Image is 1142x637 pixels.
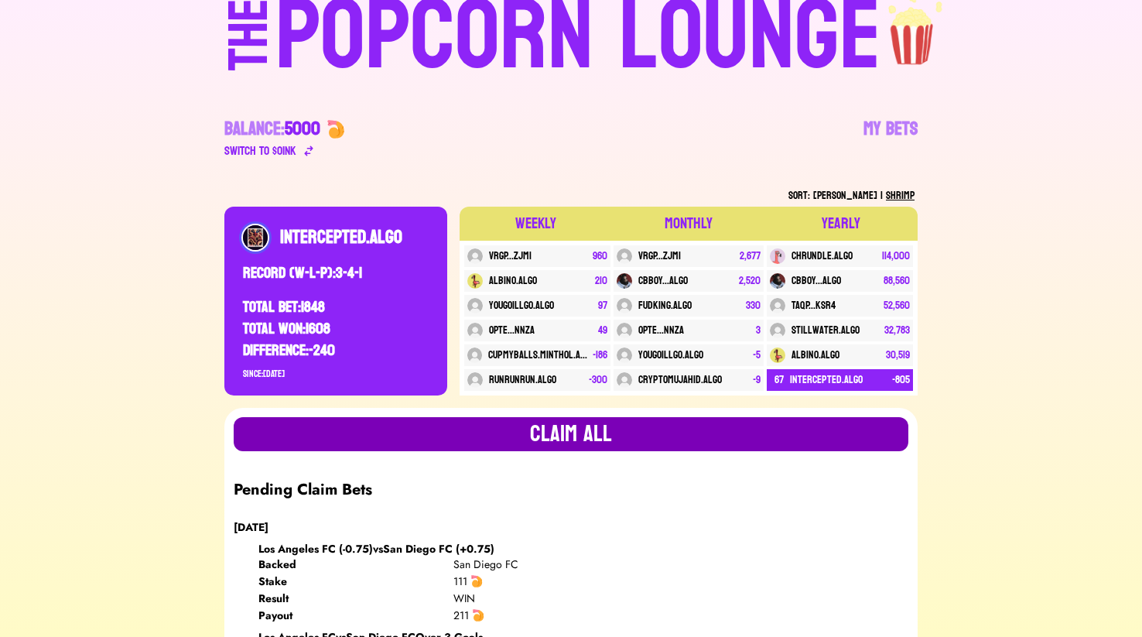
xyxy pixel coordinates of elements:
[665,213,713,235] div: MONTHLY
[638,248,681,264] div: VRGP...ZJMI
[792,323,860,338] div: stillwater.algo
[243,296,429,318] div: TOTAL BET: 1848
[774,372,784,388] div: 67
[593,348,607,363] div: -186
[790,372,863,388] div: intercepted.algo
[453,608,469,623] div: 211
[598,323,607,338] div: 49
[327,120,345,139] img: 🍤
[489,372,556,388] div: runrunrun.algo
[234,417,908,451] button: Claim all
[886,348,910,363] div: 30,519
[243,368,429,380] div: Since: [DATE]
[813,186,877,205] span: [PERSON_NAME]
[470,575,483,587] img: 🍤
[489,273,537,289] div: albino.algo
[756,323,761,338] div: 3
[638,372,722,388] div: cryptomujahid.algo
[489,323,535,338] div: OPTE...NNZA
[258,591,453,606] div: Result
[243,250,429,296] div: RECORD (W-L-P): 3 - 4 - 1
[258,574,453,589] div: Stake
[792,298,836,313] div: TAQP...KSR4
[224,185,918,207] div: Sort: |
[638,348,703,363] div: yougoillgo.algo
[739,273,761,289] div: 2,520
[234,519,908,535] div: [DATE]
[882,248,910,264] div: 114,000
[489,248,532,264] div: VRGP...ZJMI
[453,591,648,606] div: WIN
[884,323,910,338] div: 32,783
[593,248,607,264] div: 960
[243,318,429,340] div: TOTAL WON: 1608
[224,117,320,142] div: Balance:
[258,608,453,623] div: Payout
[489,298,554,313] div: yougoillgo.algo
[792,248,853,264] div: chrundle.algo
[892,372,910,388] div: -805
[453,574,467,589] div: 111
[243,340,429,361] div: DIFFERENCE: -240
[822,213,860,235] div: YEARLY
[280,225,429,250] div: INTERCEPTED.ALGO
[638,298,692,313] div: fudking.algo
[224,142,296,160] div: Switch to $ OINK
[453,557,648,572] div: San Diego FC
[740,248,761,264] div: 2,677
[792,273,841,289] div: cbboy...algo
[595,273,607,289] div: 210
[886,186,915,205] span: SHRIMP
[884,298,910,313] div: 52,560
[884,273,910,289] div: 88,560
[598,298,607,313] div: 97
[863,117,918,160] a: My Bets
[488,348,590,363] div: cupmyballs.minthol.algo
[753,372,761,388] div: -9
[746,298,761,313] div: 330
[638,323,684,338] div: OPTE...NNZA
[258,541,908,557] div: Los Angeles FC (-0.75) vs San Diego FC (+0.75)
[234,461,908,519] div: Pending Claim Bets
[792,348,839,363] div: albino.algo
[472,609,484,622] img: 🍤
[753,348,761,363] div: -5
[589,372,607,388] div: -300
[638,273,688,289] div: cbboy...algo
[258,557,453,572] div: Backed
[285,112,320,146] span: 5000
[515,213,556,235] div: WEEKLY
